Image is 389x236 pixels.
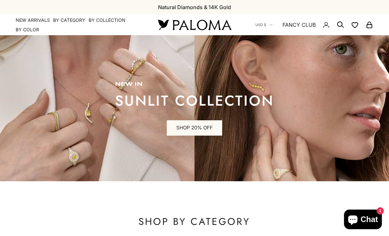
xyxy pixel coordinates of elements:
[31,215,357,228] p: SHOP BY CATEGORY
[342,210,384,231] inbox-online-store-chat: Shopify online store chat
[16,17,142,33] nav: Primary navigation
[282,21,316,29] a: FANCY CLUB
[89,17,125,23] summary: By Collection
[16,26,39,33] summary: By Color
[255,22,266,28] span: USD $
[115,94,274,107] p: sunlit collection
[115,81,274,88] p: new in
[158,3,231,11] p: Natural Diamonds & 14K Gold
[255,22,273,28] button: USD $
[167,120,222,136] a: SHOP 20% OFF
[53,17,85,23] summary: By Category
[255,14,373,35] nav: Secondary navigation
[16,17,50,23] a: NEW ARRIVALS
